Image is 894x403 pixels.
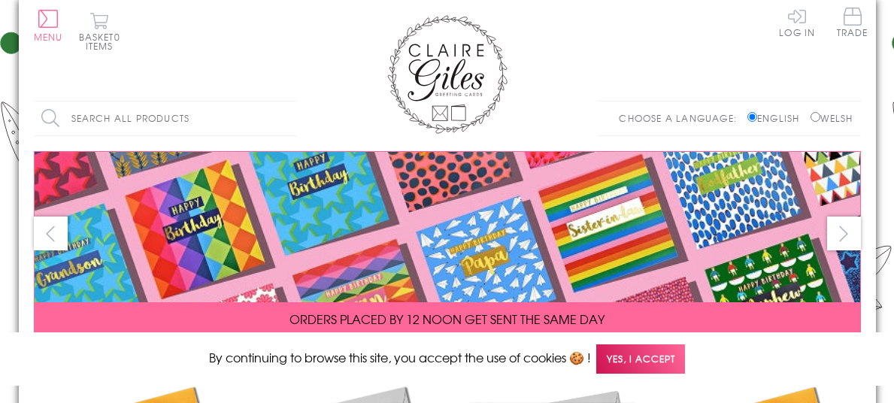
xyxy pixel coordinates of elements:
span: 0 items [86,30,120,53]
input: Welsh [811,112,820,122]
a: Trade [837,8,868,40]
input: Search all products [34,102,297,135]
p: Choose a language: [619,111,744,125]
label: English [747,111,807,125]
img: Claire Giles Greetings Cards [387,15,508,134]
span: ORDERS PLACED BY 12 NOON GET SENT THE SAME DAY [289,310,605,328]
a: Log In [779,8,815,37]
label: Welsh [811,111,853,125]
button: prev [34,217,68,250]
span: Yes, I accept [596,344,685,374]
button: Basket0 items [79,12,120,50]
span: Trade [837,8,868,37]
input: English [747,112,757,122]
input: Search [282,102,297,135]
button: Menu [34,10,63,41]
span: Menu [34,30,63,44]
button: next [827,217,861,250]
